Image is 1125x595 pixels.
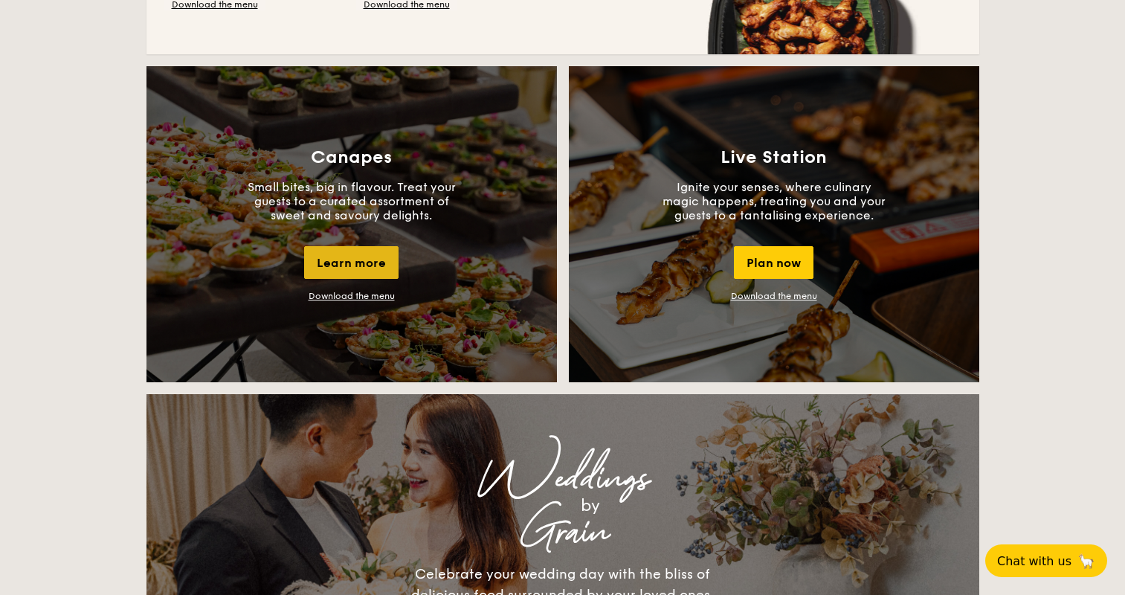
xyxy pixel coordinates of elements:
a: Download the menu [731,291,817,301]
p: Small bites, big in flavour. Treat your guests to a curated assortment of sweet and savoury delig... [240,180,463,222]
p: Ignite your senses, where culinary magic happens, treating you and your guests to a tantalising e... [663,180,886,222]
div: Weddings [277,466,848,492]
h3: Live Station [721,147,827,168]
div: Learn more [304,246,399,279]
div: by [332,492,848,519]
div: Grain [277,519,848,546]
h3: Canapes [311,147,392,168]
div: Plan now [734,246,813,279]
a: Download the menu [309,291,395,301]
span: Chat with us [997,554,1071,568]
span: 🦙 [1077,553,1095,570]
button: Chat with us🦙 [985,544,1107,577]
